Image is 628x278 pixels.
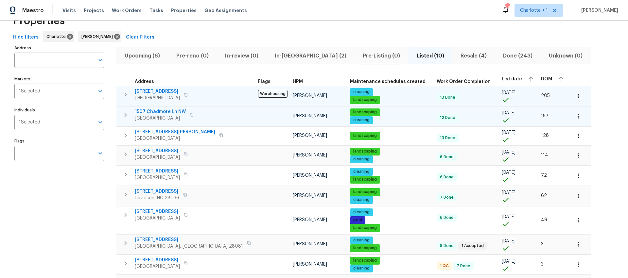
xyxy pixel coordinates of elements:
[293,242,327,246] span: [PERSON_NAME]
[43,31,74,42] div: Charlotte
[541,93,550,98] span: 205
[541,242,544,246] span: 3
[437,115,458,121] span: 12 Done
[351,217,365,223] span: pool
[351,266,372,271] span: cleaning
[351,245,379,251] span: landscaping
[135,79,154,84] span: Address
[502,150,515,155] span: [DATE]
[541,173,547,178] span: 72
[437,215,456,221] span: 6 Done
[351,149,379,154] span: landscaping
[135,95,180,101] span: [GEOGRAPHIC_DATA]
[358,51,404,60] span: Pre-Listing (0)
[84,7,104,14] span: Projects
[135,208,180,215] span: [STREET_ADDRESS]
[293,218,327,222] span: [PERSON_NAME]
[351,89,372,95] span: cleaning
[541,262,544,267] span: 3
[579,7,618,14] span: [PERSON_NAME]
[502,190,515,195] span: [DATE]
[351,177,379,182] span: landscaping
[351,117,372,123] span: cleaning
[135,257,180,263] span: [STREET_ADDRESS]
[293,173,327,178] span: [PERSON_NAME]
[293,193,327,198] span: [PERSON_NAME]
[270,51,351,60] span: In-[GEOGRAPHIC_DATA] (2)
[96,56,105,65] button: Open
[412,51,448,60] span: Listed (10)
[135,215,180,221] span: [GEOGRAPHIC_DATA]
[135,195,179,201] span: Davidson, NC 28036
[171,7,197,14] span: Properties
[541,77,552,81] span: DOM
[437,154,456,160] span: 6 Done
[149,8,163,13] span: Tasks
[135,243,243,250] span: [GEOGRAPHIC_DATA], [GEOGRAPHIC_DATA] 28081
[112,7,142,14] span: Work Orders
[437,263,451,269] span: 1 QC
[14,139,104,143] label: Flags
[437,174,456,180] span: 6 Done
[502,130,515,135] span: [DATE]
[19,120,40,125] span: 1 Selected
[135,148,180,154] span: [STREET_ADDRESS]
[351,258,379,263] span: landscaping
[502,239,515,243] span: [DATE]
[204,7,247,14] span: Geo Assignments
[459,243,486,249] span: 1 Accepted
[502,215,515,219] span: [DATE]
[135,168,180,174] span: [STREET_ADDRESS]
[505,4,510,10] div: 94
[96,118,105,127] button: Open
[541,193,547,198] span: 62
[293,114,327,118] span: [PERSON_NAME]
[502,90,515,95] span: [DATE]
[456,51,491,60] span: Resale (4)
[62,7,76,14] span: Visits
[13,33,39,41] span: Hide filters
[172,51,213,60] span: Pre-reno (0)
[541,218,547,222] span: 49
[437,135,458,141] span: 13 Done
[78,31,121,42] div: [PERSON_NAME]
[454,263,473,269] span: 7 Done
[14,108,104,112] label: Individuals
[541,114,549,118] span: 157
[135,115,186,122] span: [GEOGRAPHIC_DATA]
[541,153,548,157] span: 114
[135,88,180,95] span: [STREET_ADDRESS]
[293,133,327,138] span: [PERSON_NAME]
[502,111,515,115] span: [DATE]
[120,51,164,60] span: Upcoming (6)
[351,189,379,195] span: landscaping
[502,170,515,175] span: [DATE]
[258,79,270,84] span: Flags
[135,135,215,142] span: [GEOGRAPHIC_DATA]
[351,237,372,243] span: cleaning
[502,77,522,81] span: List date
[123,31,157,43] button: Clear Filters
[351,109,379,115] span: landscaping
[96,87,105,96] button: Open
[293,79,303,84] span: HPM
[14,77,104,81] label: Markets
[13,18,65,24] span: Properties
[258,90,288,98] span: Warehousing
[437,243,456,249] span: 9 Done
[351,97,379,103] span: landscaping
[135,174,180,181] span: [GEOGRAPHIC_DATA]
[10,31,41,43] button: Hide filters
[437,195,456,200] span: 7 Done
[81,33,115,40] span: [PERSON_NAME]
[351,169,372,174] span: cleaning
[520,7,548,14] span: Charlotte + 1
[135,108,186,115] span: 1507 Chadmore Ln NW
[293,93,327,98] span: [PERSON_NAME]
[437,79,491,84] span: Work Order Completion
[46,33,68,40] span: Charlotte
[437,95,458,100] span: 13 Done
[22,7,44,14] span: Maestro
[545,51,587,60] span: Unknown (0)
[541,133,549,138] span: 128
